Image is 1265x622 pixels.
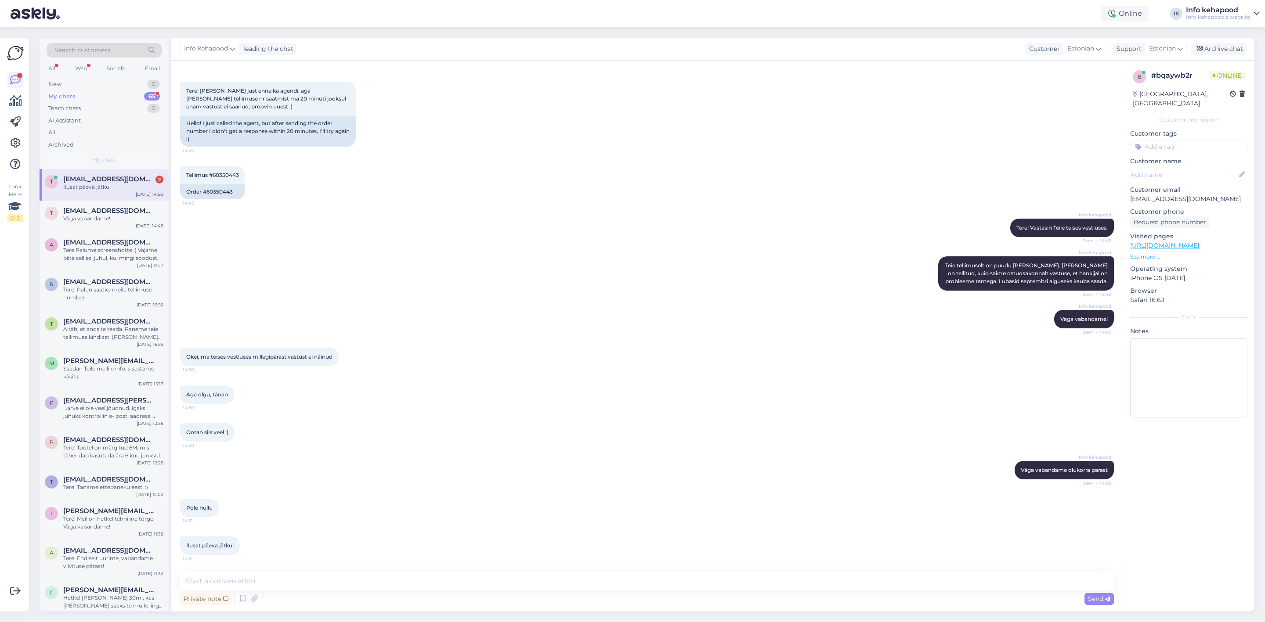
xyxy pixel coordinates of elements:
div: My chats [48,92,76,101]
span: 14:50 [183,442,216,449]
span: marita.luhaaar@gmail.com [63,357,155,365]
div: Tere! Meil on hetkel tehniline tõrge. Väga vabandame! [63,515,163,531]
div: Tere! Tootel on märgitud 6M, mis tähendab kasutada ära 6 kuu jooksul. [63,444,163,460]
div: [DATE] 11:32 [137,570,163,577]
span: Info kehapood [1078,212,1111,218]
div: 65 [144,92,160,101]
span: 14:51 [183,555,216,562]
span: gerta.noormae@gmail.com [63,586,155,594]
span: b [1138,73,1142,80]
span: t [50,478,53,485]
div: Hello! I just called the agent, but after sending the order number I didn't get a response within... [180,116,356,147]
div: Private note [180,593,232,605]
div: Saadan Teile meilile info, sisestame käsitsi [63,365,163,381]
div: Tere! Endiselt uurime, vabandame viivituse pärast! [63,554,163,570]
span: Info kehapood [1078,249,1111,256]
div: Tere Palume screenshotte :) Vajame pilte sellisel juhul, kui mingi soodustus peal :) [63,246,163,262]
div: [DATE] 11:28 [137,610,163,616]
span: tanel.ootsing@gmail.com [63,175,155,183]
div: 2 [155,176,163,183]
div: Tere! Täname ettepaneku eest. :) [63,483,163,491]
a: [URL][DOMAIN_NAME] [1130,241,1199,249]
p: Customer email [1130,185,1247,194]
div: 0 [147,80,160,89]
span: piret.parik@gmail.com [63,396,155,404]
div: Info kehapood [1186,7,1250,14]
span: Teie tellimuselt on puudu [PERSON_NAME]. [PERSON_NAME] on tellitud, kuid saime ostuosakonnalt vas... [945,262,1109,284]
div: 2 / 3 [7,214,23,222]
div: ...arve ei ole veel jõudnud, igaks juhuks kontrollin e- posti aadressi [EMAIL_ADDRESS][PERSON_NAM... [63,404,163,420]
input: Add name [1131,170,1237,180]
a: Info kehapoodInfo kehapood's website [1186,7,1260,21]
span: tuuli.kahar@gmail.com [63,475,155,483]
div: Order #60350443 [180,184,245,199]
div: Customer [1026,44,1060,54]
div: IK [1170,7,1182,20]
p: Operating system [1130,264,1247,273]
span: ilona.juhansoo@gmail.com [63,507,155,515]
div: All [47,63,57,74]
div: Customer information [1130,116,1247,124]
span: Seen ✓ 14:49 [1078,329,1111,335]
span: Info kehapood [1078,454,1111,460]
span: r [50,281,54,288]
div: Request phone number [1130,216,1210,228]
p: iPhone OS [DATE] [1130,273,1247,283]
p: Visited pages [1130,232,1247,241]
span: Väga vabandame olukorra pärast [1021,467,1108,473]
span: 14:50 [183,367,216,373]
div: Email [143,63,162,74]
div: Team chats [48,104,81,113]
div: Aitäh, et andsite teada. Paneme teie tellimuse kindlasti [PERSON_NAME] niipea, kui see meie lattu... [63,325,163,341]
div: [DATE] 11:38 [137,531,163,537]
p: Customer tags [1130,129,1247,138]
span: Pole hullu [186,504,213,511]
div: Web [73,63,89,74]
span: t [50,210,53,216]
span: Seen ✓ 14:49 [1078,291,1111,298]
div: [DATE] 12:02 [136,491,163,498]
div: [DATE] 14:50 [136,191,163,198]
span: Ilusat päeva jätku! [186,542,234,549]
span: Seen ✓ 14:50 [1078,480,1111,486]
div: Online [1101,6,1149,22]
div: Archived [48,140,74,149]
span: agneskandroo@gmail.com [63,546,155,554]
p: Customer name [1130,157,1247,166]
span: Okei, ma teises vestluses millegipärast vastust ei näinud [186,353,333,360]
span: Aga olgu, tänan [186,391,228,398]
div: [GEOGRAPHIC_DATA], [GEOGRAPHIC_DATA] [1133,90,1230,108]
span: Info kehapood [184,44,228,54]
span: 14:47 [183,147,216,154]
p: Notes [1130,327,1247,336]
p: Customer phone [1130,207,1247,216]
span: a [50,241,54,248]
div: Hetkel [PERSON_NAME] 30ml, kas [PERSON_NAME] saaksite mulle lingi ka saata. :) [63,594,163,610]
span: i [51,510,52,517]
span: tanel.ootsing@gmail.com [63,207,155,215]
div: leading the chat [240,44,293,54]
img: Askly Logo [7,45,24,61]
span: Väga vabandame! [1060,316,1108,322]
span: m [49,360,54,367]
span: t [50,320,53,327]
p: Safari 16.6.1 [1130,295,1247,305]
div: [DATE] 12:56 [137,420,163,427]
div: AI Assistant [48,116,81,125]
div: [DATE] 14:17 [137,262,163,269]
div: [DATE] 15:17 [137,381,163,387]
span: 14:50 [183,404,216,411]
span: annelimusto@gmail.com [63,238,155,246]
p: Browser [1130,286,1247,295]
span: Estonian [1067,44,1094,54]
div: Support [1113,44,1142,54]
span: Seen ✓ 14:49 [1078,237,1111,244]
span: 14:51 [183,518,216,524]
div: Info kehapood's website [1186,14,1250,21]
span: Search customers [54,46,110,55]
div: [DATE] 12:28 [137,460,163,466]
span: Online [1209,71,1245,80]
span: b [50,439,54,446]
span: 14:48 [183,200,216,206]
div: Look Here [7,183,23,222]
